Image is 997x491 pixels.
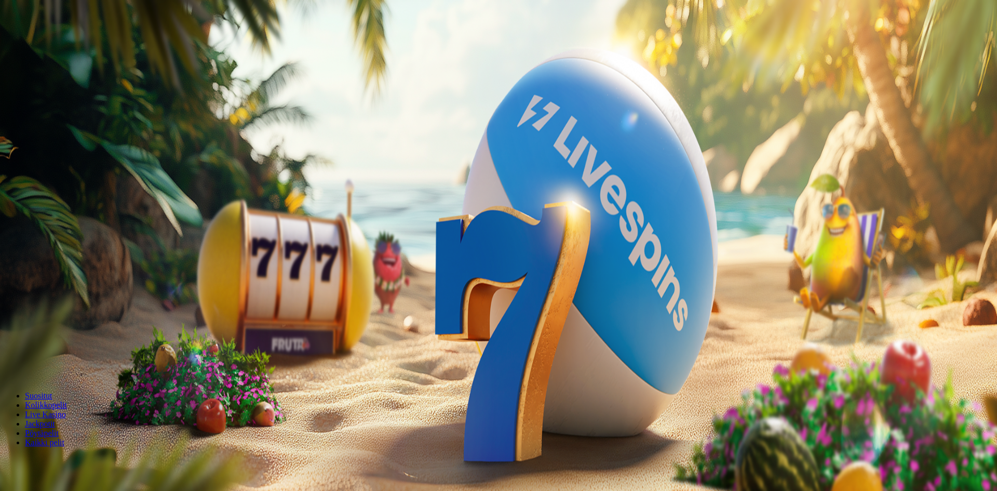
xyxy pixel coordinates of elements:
[25,391,52,400] a: Suositut
[25,438,64,447] a: Kaikki pelit
[25,419,55,428] a: Jackpotit
[4,374,993,447] nav: Lobby
[25,410,66,419] a: Live Kasino
[4,374,993,467] header: Lobby
[25,429,59,437] a: Pöytäpelit
[25,401,67,409] a: Kolikkopelit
